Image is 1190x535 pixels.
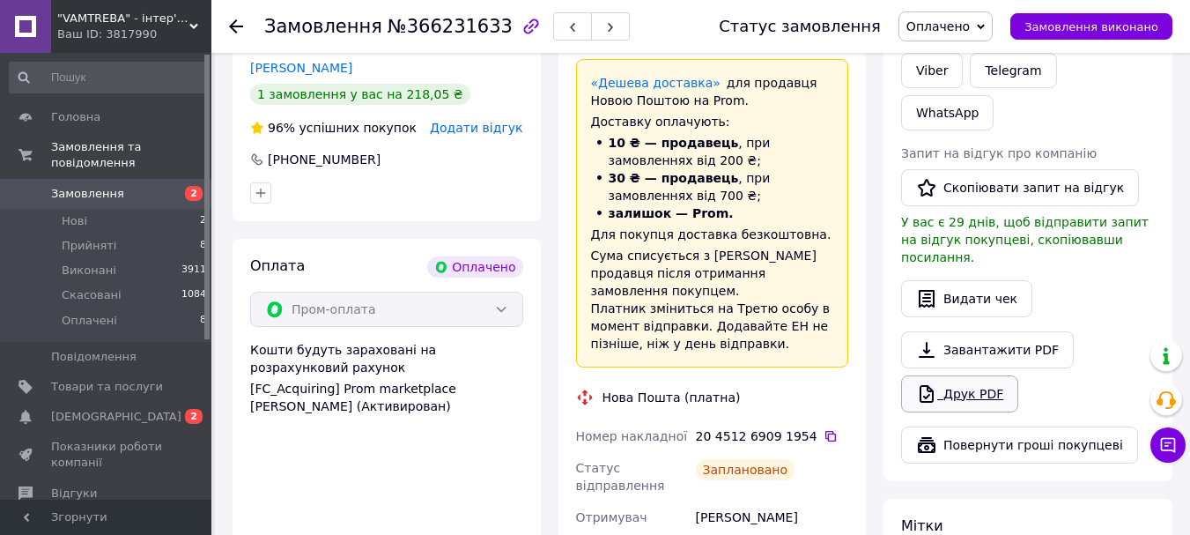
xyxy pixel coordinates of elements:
[696,427,848,445] div: 20 4512 6909 1954
[229,18,243,35] div: Повернутися назад
[250,341,523,415] div: Кошти будуть зараховані на розрахунковий рахунок
[62,313,117,329] span: Оплачені
[901,169,1139,206] button: Скопіювати запит на відгук
[181,287,206,303] span: 1084
[591,169,834,204] li: , при замовленнях від 700 ₴;
[57,26,211,42] div: Ваш ID: 3817990
[970,53,1056,88] a: Telegram
[200,213,206,229] span: 2
[266,151,382,168] div: [PHONE_NUMBER]
[901,95,994,130] a: WhatsApp
[591,226,834,243] div: Для покупця доставка безкоштовна.
[906,19,970,33] span: Оплачено
[901,375,1018,412] a: Друк PDF
[576,429,688,443] span: Номер накладної
[719,18,881,35] div: Статус замовлення
[427,256,522,278] div: Оплачено
[388,16,513,37] span: №366231633
[692,502,852,533] div: [PERSON_NAME]
[576,461,665,493] span: Статус відправлення
[51,109,100,125] span: Головна
[609,206,734,220] span: залишок — Prom.
[609,136,739,150] span: 10 ₴ — продавець
[51,486,97,502] span: Відгуки
[62,263,116,279] span: Виконані
[51,186,124,202] span: Замовлення
[181,263,206,279] span: 3911
[591,247,834,353] div: Сума списується з [PERSON_NAME] продавця після отримання замовлення покупцем. Платник зміниться н...
[609,171,739,185] span: 30 ₴ — продавець
[1150,427,1186,463] button: Чат з покупцем
[901,53,963,88] a: Viber
[51,349,137,365] span: Повідомлення
[51,409,181,425] span: [DEMOGRAPHIC_DATA]
[9,62,208,93] input: Пошук
[62,213,87,229] span: Нові
[57,11,189,26] span: "VAMTREBA" - інтер'єри мрій тепер доступні для всіх! Ви знайдете тут все з ІК!
[591,113,834,130] div: Доставку оплачують:
[901,517,943,534] span: Мітки
[51,439,163,471] span: Показники роботи компанії
[250,119,417,137] div: успішних покупок
[250,257,305,274] span: Оплата
[591,134,834,169] li: , при замовленнях від 200 ₴;
[576,510,647,524] span: Отримувач
[901,427,1138,464] button: Повернути гроші покупцеві
[901,146,1097,160] span: Запит на відгук про компанію
[185,186,203,201] span: 2
[1024,20,1158,33] span: Замовлення виконано
[591,76,721,90] a: «Дешева доставка»
[591,74,834,109] div: для продавця Новою Поштою на Prom.
[185,409,203,424] span: 2
[696,459,795,480] div: Заплановано
[268,121,295,135] span: 96%
[51,379,163,395] span: Товари та послуги
[62,287,122,303] span: Скасовані
[1010,13,1172,40] button: Замовлення виконано
[250,380,523,415] div: [FC_Acquiring] Prom marketplace [PERSON_NAME] (Активирован)
[901,280,1032,317] button: Видати чек
[901,331,1074,368] a: Завантажити PDF
[250,61,352,75] a: [PERSON_NAME]
[200,238,206,254] span: 8
[51,139,211,171] span: Замовлення та повідомлення
[264,16,382,37] span: Замовлення
[430,121,522,135] span: Додати відгук
[250,84,470,105] div: 1 замовлення у вас на 218,05 ₴
[200,313,206,329] span: 8
[598,389,745,406] div: Нова Пошта (платна)
[62,238,116,254] span: Прийняті
[901,215,1149,264] span: У вас є 29 днів, щоб відправити запит на відгук покупцеві, скопіювавши посилання.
